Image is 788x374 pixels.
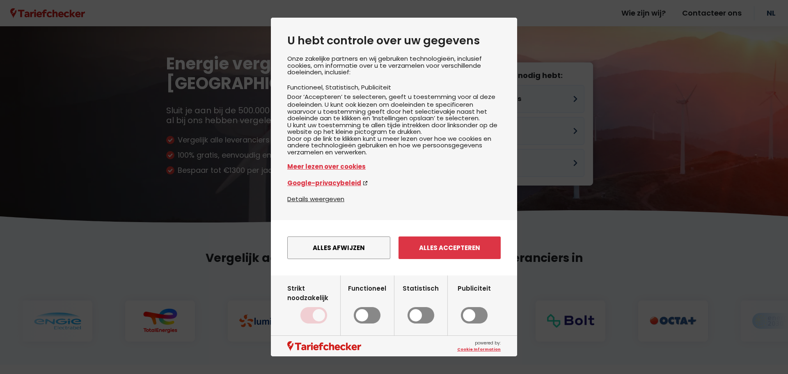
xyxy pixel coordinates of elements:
a: Meer lezen over cookies [287,162,501,171]
label: Statistisch [403,284,439,324]
li: Functioneel [287,83,325,92]
a: Google-privacybeleid [287,178,501,188]
button: Alles afwijzen [287,236,390,259]
h2: U hebt controle over uw gegevens [287,34,501,47]
a: Cookie Information [457,346,501,352]
label: Strikt noodzakelijk [287,284,340,324]
span: powered by: [457,340,501,352]
div: Onze zakelijke partners en wij gebruiken technologieën, inclusief cookies, om informatie over u t... [287,55,501,194]
button: Alles accepteren [399,236,501,259]
label: Publiciteit [458,284,491,324]
button: Details weergeven [287,194,344,204]
li: Statistisch [325,83,361,92]
li: Publiciteit [361,83,391,92]
label: Functioneel [348,284,386,324]
div: menu [271,220,517,275]
img: logo [287,341,361,351]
